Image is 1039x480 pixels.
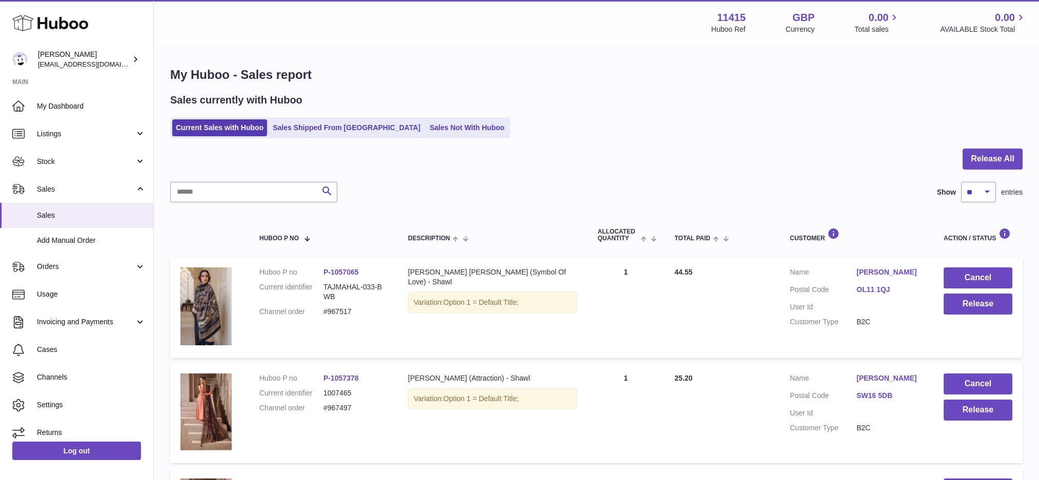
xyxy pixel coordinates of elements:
a: Log out [12,442,141,460]
span: Stock [37,157,135,166]
a: 0.00 AVAILABLE Stock Total [940,11,1027,34]
dd: #967497 [323,403,388,413]
span: Total paid [675,235,710,242]
dt: Customer Type [790,317,857,327]
dt: Channel order [259,403,323,413]
span: 25.20 [675,374,692,382]
img: 22_4a80b8ee-4058-4096-83e1-cf861377160b.jpg [180,267,232,345]
dt: Channel order [259,307,323,317]
span: Description [408,235,450,242]
span: Sales [37,184,135,194]
h2: Sales currently with Huboo [170,93,302,107]
span: Invoicing and Payments [37,317,135,327]
dd: B2C [857,317,923,327]
dt: Name [790,373,857,386]
span: Settings [37,400,146,410]
div: Huboo Ref [711,25,746,34]
label: Show [937,187,956,197]
span: Total sales [854,25,900,34]
div: [PERSON_NAME] (Attraction) - Shawl [408,373,577,383]
span: Returns [37,428,146,437]
a: Current Sales with Huboo [172,119,267,136]
img: care@shopmanto.uk [12,52,28,67]
span: entries [1001,187,1023,197]
td: 1 [587,363,664,463]
span: AVAILABLE Stock Total [940,25,1027,34]
a: OL11 1QJ [857,285,923,295]
span: Option 1 = Default Title; [443,394,519,403]
span: Add Manual Order [37,236,146,245]
span: ALLOCATED Quantity [598,228,638,242]
span: Channels [37,372,146,382]
button: Release All [963,149,1023,170]
dt: User Id [790,302,857,312]
button: Release [944,400,1012,421]
dd: #967517 [323,307,388,317]
span: Huboo P no [259,235,299,242]
strong: 11415 [717,11,746,25]
span: 0.00 [869,11,889,25]
button: Cancel [944,373,1012,394]
a: P-1057065 [323,268,359,276]
button: Cancel [944,267,1012,288]
strong: GBP [792,11,814,25]
span: Usage [37,289,146,299]
div: Variation: [408,388,577,409]
span: My Dashboard [37,101,146,111]
h1: My Huboo - Sales report [170,67,1023,83]
dt: Current identifier [259,282,323,302]
span: Option 1 = Default Title; [443,298,519,306]
a: Sales Not With Huboo [426,119,508,136]
a: SW16 5DB [857,391,923,401]
span: Sales [37,211,146,220]
button: Release [944,294,1012,315]
span: Cases [37,345,146,354]
span: 0.00 [995,11,1015,25]
span: 44.55 [675,268,692,276]
dd: TAJMAHAL-033-BWB [323,282,388,302]
dt: User Id [790,408,857,418]
span: Listings [37,129,135,139]
dt: Current identifier [259,388,323,398]
dt: Huboo P no [259,267,323,277]
img: 12.webp [180,373,232,450]
a: [PERSON_NAME] [857,267,923,277]
div: Customer [790,228,923,242]
a: 0.00 Total sales [854,11,900,34]
dd: B2C [857,423,923,433]
span: Orders [37,262,135,272]
dt: Customer Type [790,423,857,433]
a: [PERSON_NAME] [857,373,923,383]
dt: Postal Code [790,285,857,297]
div: Action / Status [944,228,1012,242]
div: Variation: [408,292,577,313]
a: P-1057378 [323,374,359,382]
dd: 1007465 [323,388,388,398]
dt: Name [790,267,857,280]
dt: Huboo P no [259,373,323,383]
div: [PERSON_NAME] [PERSON_NAME] (Symbol Of Love) - Shawl [408,267,577,287]
dt: Postal Code [790,391,857,403]
span: [EMAIL_ADDRESS][DOMAIN_NAME] [38,60,151,68]
td: 1 [587,257,664,358]
div: [PERSON_NAME] [38,50,130,69]
div: Currency [786,25,815,34]
a: Sales Shipped From [GEOGRAPHIC_DATA] [269,119,424,136]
